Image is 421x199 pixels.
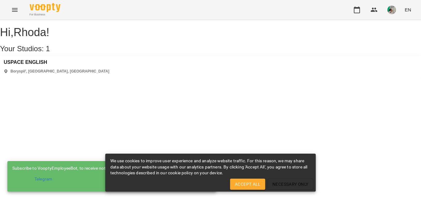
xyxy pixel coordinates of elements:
span: EN [405,6,411,13]
p: Boryspil', [GEOGRAPHIC_DATA], [GEOGRAPHIC_DATA] [10,69,109,74]
button: Menu [7,2,22,17]
span: For Business [30,13,60,17]
a: USPACE ENGLISH [4,60,109,65]
img: Voopty Logo [30,3,60,12]
img: 078c503d515f29e44a6efff9a10fac63.jpeg [387,6,396,14]
button: EN [402,4,414,15]
span: 1 [46,44,50,53]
